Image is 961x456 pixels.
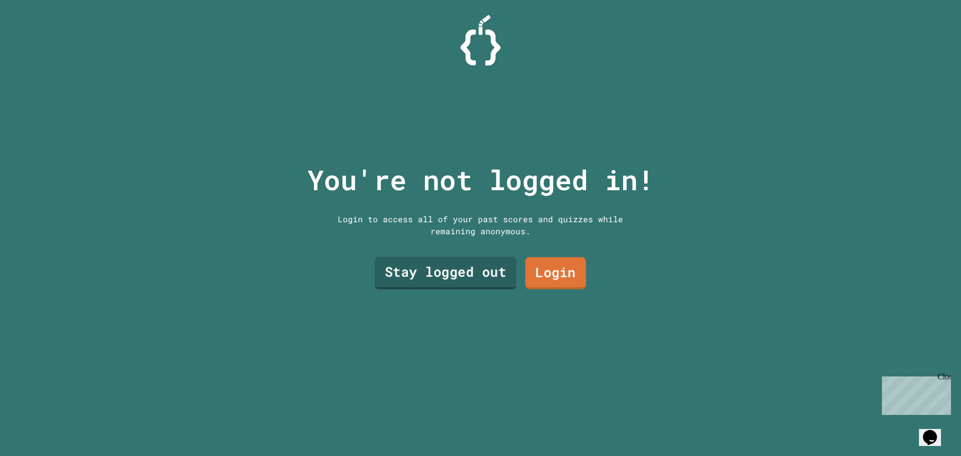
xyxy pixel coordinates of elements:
img: Logo.svg [460,15,501,66]
div: Chat with us now!Close [4,4,69,64]
a: Login [525,257,586,289]
a: Stay logged out [374,257,516,289]
iframe: chat widget [878,372,951,415]
p: You're not logged in! [307,159,654,201]
iframe: chat widget [919,416,951,446]
div: Login to access all of your past scores and quizzes while remaining anonymous. [330,213,631,237]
